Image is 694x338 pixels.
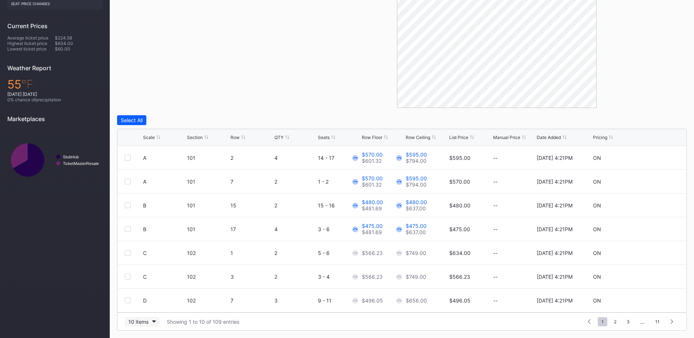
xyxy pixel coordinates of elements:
div: [DATE] 4:21PM [537,226,573,232]
div: Select All [121,117,143,123]
div: 5 - 6 [318,250,360,256]
div: $480.00 [362,199,383,205]
span: 3 [623,317,633,326]
div: 4 [274,155,316,161]
div: Average ticket price [7,35,55,41]
div: ON [593,274,601,280]
div: $566.23 [449,274,470,280]
div: -- [493,274,535,280]
div: $570.00 [449,179,470,185]
div: A [143,179,146,185]
span: 11 [652,317,663,326]
div: $634.00 [55,41,102,46]
div: Showing 1 to 10 of 109 entries [167,319,239,325]
div: ON [593,202,601,209]
div: -- [493,297,535,304]
div: $496.05 [449,297,470,304]
div: C [143,250,147,256]
div: $794.00 [406,181,427,188]
span: 2 [610,317,620,326]
div: [DATE] [DATE] [7,91,102,97]
div: Weather Report [7,64,102,72]
div: 14 - 17 [318,155,360,161]
div: -- [493,155,535,161]
div: $475.00 [406,223,427,229]
div: [DATE] 4:21PM [537,250,573,256]
div: [DATE] 4:21PM [537,179,573,185]
svg: Chart title [7,128,102,192]
div: ... [635,319,650,325]
div: -- [493,226,535,232]
div: C [143,274,147,280]
div: Row [230,135,240,140]
div: 55 [7,77,102,91]
div: 3 [274,297,316,304]
div: Highest ticket price [7,41,55,46]
div: 9 - 11 [318,297,360,304]
div: 0 % chance of precipitation [7,97,102,102]
div: -- [493,179,535,185]
div: ON [593,155,601,161]
div: 102 [187,274,229,280]
div: ON [593,226,601,232]
span: 1 [598,317,607,326]
div: 101 [187,202,229,209]
div: Current Prices [7,22,102,30]
div: $749.00 [406,274,426,280]
div: $637.00 [406,229,427,235]
text: StubHub [63,155,79,159]
div: Row Floor [362,135,382,140]
div: Seats [318,135,330,140]
div: $481.69 [362,205,383,211]
div: A [143,155,146,161]
div: $634.00 [449,250,470,256]
div: 2 [274,274,316,280]
div: Manual Price [493,135,520,140]
div: 7 [230,297,273,304]
div: [DATE] 4:21PM [537,155,573,161]
div: 2 [274,202,316,209]
div: Marketplaces [7,115,102,123]
div: 15 - 16 [318,202,360,209]
div: ON [593,250,601,256]
div: 3 [230,274,273,280]
div: 3 - 4 [318,274,360,280]
div: 10 items [128,319,149,325]
div: [DATE] 4:21PM [537,202,573,209]
div: List Price [449,135,468,140]
text: TicketMasterResale [63,161,99,166]
div: $224.58 [55,35,102,41]
div: $595.00 [449,155,470,161]
div: Date Added [537,135,561,140]
div: $480.00 [406,199,427,205]
div: ON [593,179,601,185]
div: $595.00 [406,175,427,181]
div: 7 [230,179,273,185]
button: 10 items [125,317,160,327]
div: 101 [187,226,229,232]
div: 102 [187,250,229,256]
span: ℉ [21,77,33,91]
div: $475.00 [362,223,383,229]
div: [DATE] 4:21PM [537,274,573,280]
div: -- [493,250,535,256]
div: Scale [143,135,155,140]
div: Lowest ticket price [7,46,55,52]
div: $496.05 [362,297,383,304]
div: $480.00 [449,202,470,209]
div: B [143,202,146,209]
div: $601.32 [362,158,383,164]
div: $566.23 [362,250,383,256]
div: $656.00 [406,297,427,304]
div: $637.00 [406,205,427,211]
div: Row Ceiling [406,135,430,140]
div: $749.00 [406,250,426,256]
div: D [143,297,147,304]
div: $570.00 [362,151,383,158]
div: $566.23 [362,274,383,280]
div: 2 [274,250,316,256]
div: 4 [274,226,316,232]
div: $475.00 [449,226,470,232]
div: [DATE] 4:21PM [537,297,573,304]
div: 15 [230,202,273,209]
